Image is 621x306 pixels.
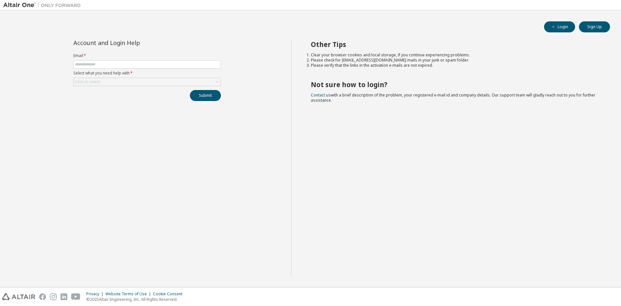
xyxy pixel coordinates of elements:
p: © 2025 Altair Engineering, Inc. All Rights Reserved. [86,297,186,302]
img: instagram.svg [50,293,57,300]
li: Please verify that the links in the activation e-mails are not expired. [311,63,599,68]
h2: Other Tips [311,40,599,49]
div: Click to select [74,78,221,86]
li: Please check for [EMAIL_ADDRESS][DOMAIN_NAME] mails in your junk or spam folder. [311,58,599,63]
button: Login [544,21,575,32]
span: with a brief description of the problem, your registered e-mail id and company details. Our suppo... [311,92,595,103]
img: youtube.svg [71,293,81,300]
h2: Not sure how to login? [311,80,599,89]
img: altair_logo.svg [2,293,35,300]
div: Privacy [86,291,105,297]
button: Submit [190,90,221,101]
div: Click to select [75,79,100,85]
label: Select what you need help with [73,71,221,76]
button: Sign Up [579,21,610,32]
div: Account and Login Help [73,40,191,45]
img: facebook.svg [39,293,46,300]
div: Cookie Consent [153,291,186,297]
li: Clear your browser cookies and local storage, if you continue experiencing problems. [311,52,599,58]
img: Altair One [3,2,84,8]
label: Email [73,53,221,58]
div: Website Terms of Use [105,291,153,297]
img: linkedin.svg [60,293,67,300]
a: Contact us [311,92,331,98]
